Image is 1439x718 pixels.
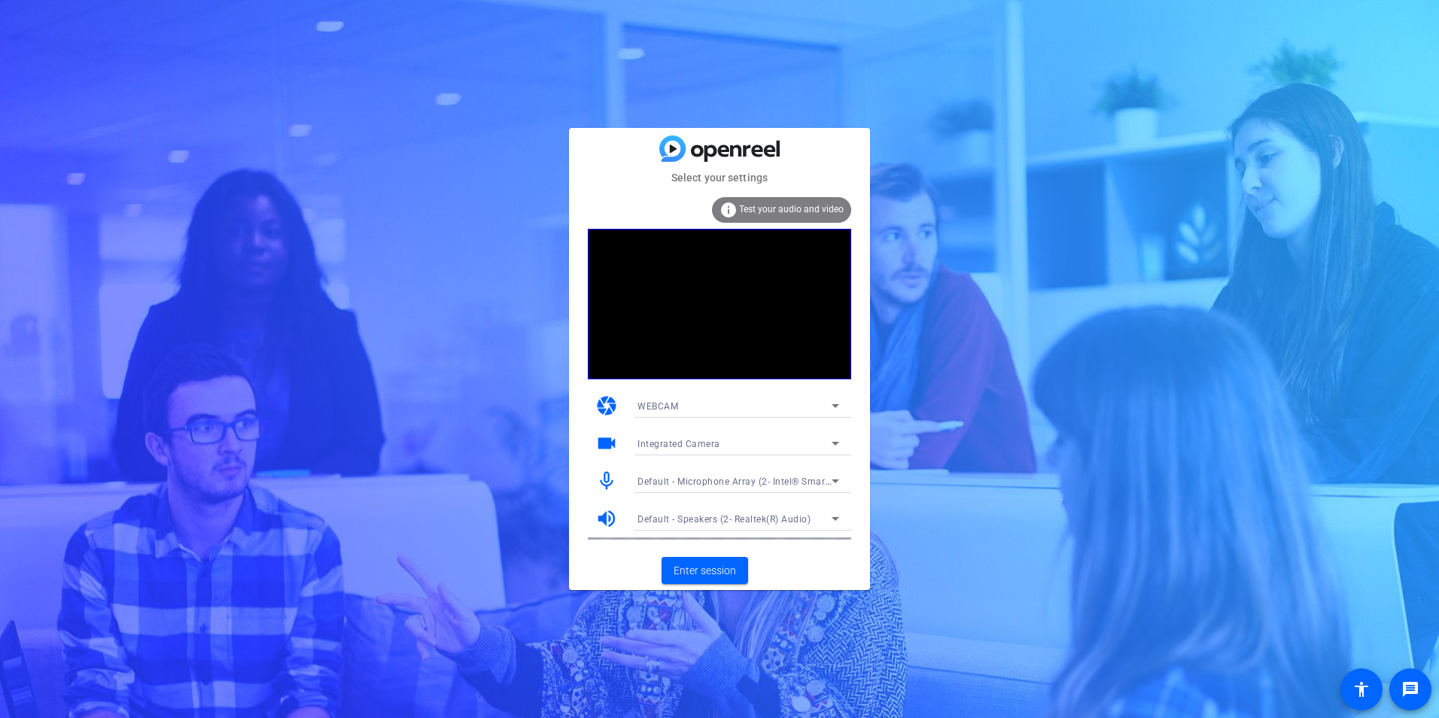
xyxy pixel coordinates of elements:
span: Test your audio and video [739,204,844,214]
mat-card-subtitle: Select your settings [569,169,870,186]
mat-icon: volume_up [595,507,618,530]
mat-icon: camera [595,394,618,417]
span: Integrated Camera [637,439,720,449]
img: blue-gradient.svg [659,135,780,162]
mat-icon: mic_none [595,470,618,492]
span: Default - Microphone Array (2- Intel® Smart Sound Technology for Digital Microphones) [637,475,1022,487]
span: WEBCAM [637,401,678,412]
mat-icon: info [719,201,738,219]
mat-icon: message [1401,680,1419,698]
button: Enter session [662,557,748,584]
mat-icon: videocam [595,432,618,455]
span: Default - Speakers (2- Realtek(R) Audio) [637,514,811,525]
span: Enter session [674,563,736,579]
mat-icon: accessibility [1352,680,1371,698]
